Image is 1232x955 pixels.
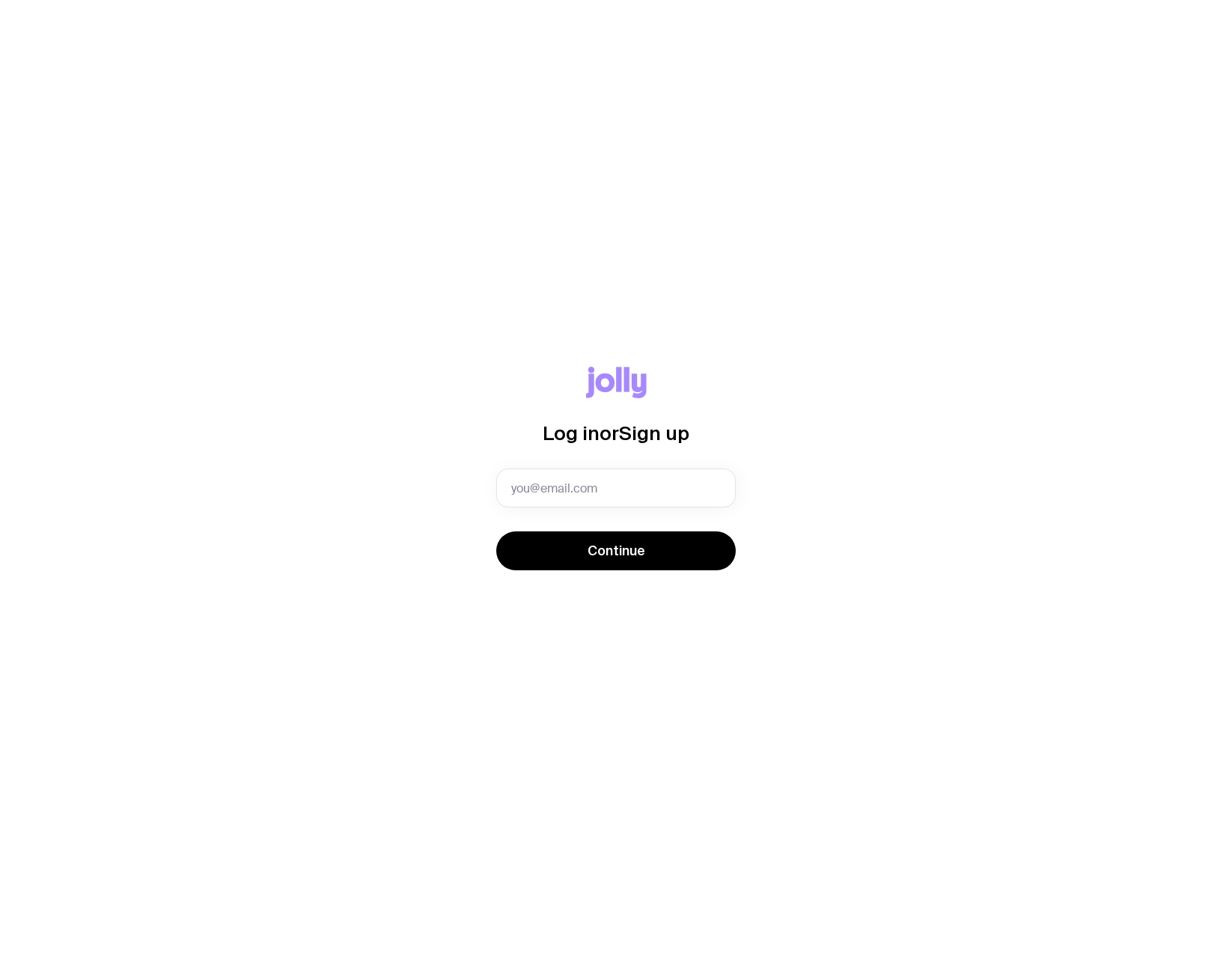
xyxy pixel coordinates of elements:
input: you@email.com [496,469,736,507]
span: Continue [588,542,645,560]
span: Sign up [619,422,689,444]
span: or [600,422,619,444]
span: Log in [543,422,600,444]
button: Continue [496,531,736,570]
